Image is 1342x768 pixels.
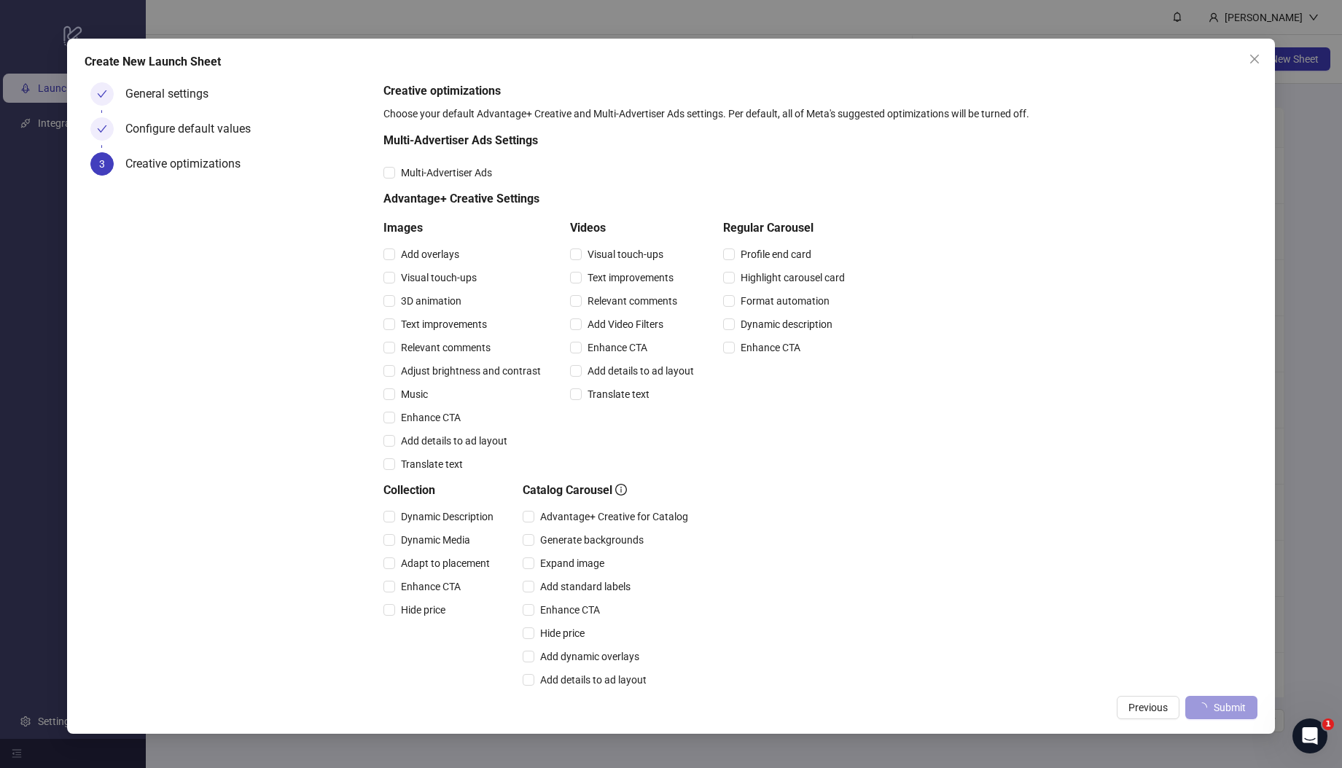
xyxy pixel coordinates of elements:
span: Translate text [395,456,469,472]
span: Multi-Advertiser Ads [395,165,498,181]
span: Translate text [582,386,655,402]
span: Advantage+ Creative for Catalog [534,509,694,525]
span: Add Video Filters [582,316,669,332]
span: Enhance CTA [582,340,653,356]
span: Visual touch-ups [395,270,483,286]
span: Dynamic Media [395,532,476,548]
span: Relevant comments [582,293,683,309]
span: Add overlays [395,246,465,262]
span: Hide price [534,625,590,641]
div: Choose your default Advantage+ Creative and Multi-Advertiser Ads settings. Per default, all of Me... [383,106,1252,122]
span: Relevant comments [395,340,496,356]
h5: Images [383,219,547,237]
h5: Creative optimizations [383,82,1252,100]
button: Submit [1185,696,1257,719]
h5: Catalog Carousel [523,482,694,499]
span: Previous [1128,702,1168,713]
span: Enhance CTA [395,579,467,595]
span: Music [395,386,434,402]
span: Add details to ad layout [534,672,652,688]
span: Profile end card [735,246,817,262]
span: close [1249,53,1260,65]
h5: Advantage+ Creative Settings [383,190,851,208]
iframe: Intercom live chat [1292,718,1327,753]
span: Dynamic Description [395,509,499,525]
span: Add details to ad layout [582,363,700,379]
h5: Regular Carousel [723,219,851,237]
span: Add standard labels [534,579,636,595]
h5: Videos [570,219,700,237]
span: Adapt to placement [395,555,496,571]
button: Close [1243,47,1266,71]
span: Add dynamic overlays [534,649,645,665]
span: check [97,89,107,99]
span: Expand image [534,555,610,571]
span: loading [1196,702,1209,714]
div: General settings [125,82,220,106]
span: Visual touch-ups [582,246,669,262]
span: 3D animation [395,293,467,309]
div: Create New Launch Sheet [85,53,1257,71]
button: Previous [1117,696,1179,719]
div: Creative optimizations [125,152,252,176]
span: Submit [1214,702,1246,713]
span: Text improvements [395,316,493,332]
span: info-circle [615,484,627,495]
span: Enhance CTA [534,602,606,618]
span: Adjust brightness and contrast [395,363,547,379]
span: Format automation [735,293,835,309]
span: Enhance CTA [735,340,806,356]
span: Hide price [395,602,451,618]
span: Enhance CTA [395,410,467,426]
span: Dynamic description [735,316,838,332]
h5: Multi-Advertiser Ads Settings [383,132,851,149]
span: Add details to ad layout [395,433,513,449]
span: Text improvements [582,270,679,286]
div: Configure default values [125,117,262,141]
h5: Collection [383,482,499,499]
span: Generate backgrounds [534,532,649,548]
span: check [97,124,107,134]
span: 1 [1322,718,1334,730]
span: Highlight carousel card [735,270,851,286]
span: 3 [99,158,105,170]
